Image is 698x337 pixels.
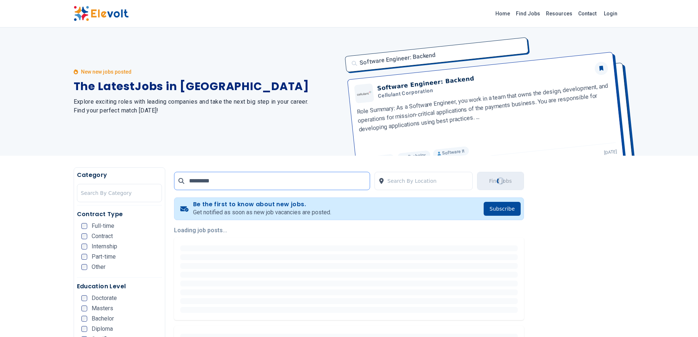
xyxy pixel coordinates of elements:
span: Internship [92,244,117,249]
input: Contract [81,233,87,239]
input: Full-time [81,223,87,229]
a: Resources [543,8,575,19]
button: Find JobsLoading... [477,172,524,190]
input: Diploma [81,326,87,332]
a: Home [492,8,513,19]
h5: Category [77,171,162,179]
h2: Explore exciting roles with leading companies and take the next big step in your career. Find you... [74,97,340,115]
span: Part-time [92,254,116,260]
a: Login [599,6,622,21]
input: Internship [81,244,87,249]
h1: The Latest Jobs in [GEOGRAPHIC_DATA] [74,80,340,93]
span: Doctorate [92,295,117,301]
span: Full-time [92,223,114,229]
span: Masters [92,305,113,311]
img: Elevolt [74,6,129,21]
p: Get notified as soon as new job vacancies are posted. [193,208,331,217]
span: Bachelor [92,316,114,322]
input: Masters [81,305,87,311]
input: Part-time [81,254,87,260]
h5: Contract Type [77,210,162,219]
span: Diploma [92,326,113,332]
span: Other [92,264,106,270]
iframe: Chat Widget [661,302,698,337]
span: Contract [92,233,113,239]
h4: Be the first to know about new jobs. [193,201,331,208]
h5: Education Level [77,282,162,291]
a: Contact [575,8,599,19]
input: Bachelor [81,316,87,322]
input: Other [81,264,87,270]
p: New new jobs posted [81,68,132,75]
button: Subscribe [484,202,521,216]
div: Loading... [496,176,505,185]
input: Doctorate [81,295,87,301]
a: Find Jobs [513,8,543,19]
p: Loading job posts... [174,226,524,235]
